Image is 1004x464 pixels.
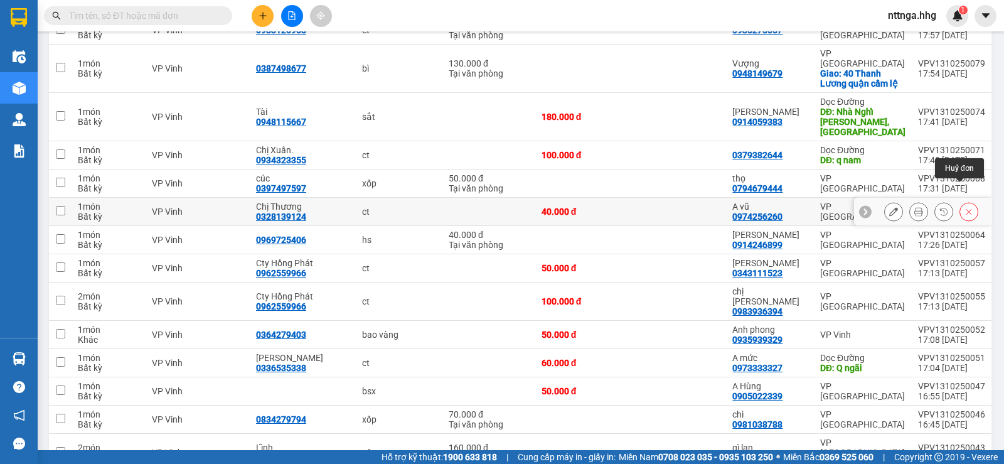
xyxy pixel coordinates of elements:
div: Bất kỳ [78,419,139,429]
div: VP [GEOGRAPHIC_DATA] [820,258,905,278]
div: Dọc Đường [820,353,905,363]
div: Như Trang [732,230,808,240]
div: VPV1310250071 [918,145,985,155]
div: 17:40 [DATE] [918,155,985,165]
img: warehouse-icon [13,352,26,365]
div: xốp [362,178,436,188]
div: Tài [256,107,350,117]
div: VP [GEOGRAPHIC_DATA] [820,291,905,311]
div: Sửa đơn hàng [884,202,903,221]
div: bì [362,63,436,73]
div: 0962559966 [256,268,306,278]
div: 0387498677 [256,63,306,73]
img: solution-icon [13,144,26,158]
div: gì lan [732,443,808,453]
div: Giao: 40 Thanh Lương quận cẩm lệ [820,68,905,89]
div: xốp [362,448,436,458]
div: 0983936394 [732,306,782,316]
span: ⚪️ [776,455,780,460]
div: 180.000 đ [542,112,624,122]
div: 17:41 [DATE] [918,117,985,127]
div: 0948149679 [732,68,782,78]
div: ct [362,263,436,273]
div: Huỷ đơn [935,158,984,178]
div: 0794679444 [732,183,782,193]
div: VP Vinh [152,386,243,396]
div: VP Vinh [152,414,243,424]
div: xốp [362,414,436,424]
div: VPV1310250047 [918,381,985,391]
div: VP [GEOGRAPHIC_DATA] [820,438,905,458]
div: Chị Thương [256,202,350,212]
div: VPV1310250064 [918,230,985,240]
div: bsx [362,386,436,396]
div: Khác [78,335,139,345]
div: Dọc Đường [820,145,905,155]
div: VP Vinh [152,448,243,458]
div: 17:04 [DATE] [918,363,985,373]
div: 0397497597 [256,183,306,193]
div: Bất kỳ [78,240,139,250]
img: warehouse-icon [13,50,26,63]
div: Anh Lên [732,258,808,268]
input: Tìm tên, số ĐT hoặc mã đơn [69,9,217,23]
strong: 1900 633 818 [443,452,497,462]
div: DĐ: Nhà Nghỉ Xuân Duyên, Tam Kỳ [820,107,905,137]
div: VP Vinh [152,207,243,217]
div: 0343111523 [732,268,782,278]
div: VPV1310250052 [918,325,985,335]
div: VP [GEOGRAPHIC_DATA] [820,230,905,250]
div: 1 món [78,230,139,240]
div: VP Vinh [152,112,243,122]
div: 17:54 [DATE] [918,68,985,78]
div: 0974256260 [732,212,782,222]
strong: 0369 525 060 [820,452,873,462]
div: ct [362,207,436,217]
div: 40.000 đ [449,230,529,240]
span: question-circle [13,381,25,393]
div: VP [GEOGRAPHIC_DATA] [820,173,905,193]
div: 17:57 [DATE] [918,30,985,40]
div: 60.000 đ [542,358,624,368]
strong: 0708 023 035 - 0935 103 250 [658,452,773,462]
div: 1 món [78,325,139,335]
div: VPV1310250051 [918,353,985,363]
div: VP [GEOGRAPHIC_DATA] [820,381,905,401]
div: Cty Hồng Phát [256,258,350,268]
div: 17:13 [DATE] [918,301,985,311]
div: Lĩnh [256,443,350,453]
div: 17:26 [DATE] [918,240,985,250]
div: cúc [256,173,350,183]
div: Bất kỳ [78,363,139,373]
span: plus [259,11,267,20]
div: 2 món [78,291,139,301]
div: 0981038788 [732,419,782,429]
div: 2 món [78,443,139,453]
span: aim [316,11,325,20]
div: VPV1310250057 [918,258,985,268]
div: 100.000 đ [542,296,624,306]
div: Bất kỳ [78,155,139,165]
div: 1 món [78,202,139,212]
div: 1 món [78,381,139,391]
span: message [13,438,25,450]
span: notification [13,409,25,421]
div: Bất kỳ [78,391,139,401]
div: Tại văn phòng [449,240,529,250]
div: ct [362,358,436,368]
span: Hỗ trợ kỹ thuật: [382,450,497,464]
img: icon-new-feature [952,10,963,21]
div: Vượng [732,58,808,68]
div: VPV1310250068 [918,173,985,183]
div: Tại văn phòng [449,419,529,429]
div: 0905022339 [732,391,782,401]
div: Bất kỳ [78,212,139,222]
div: VP [GEOGRAPHIC_DATA] [820,48,905,68]
div: ct [362,150,436,160]
div: 0973333327 [732,363,782,373]
div: VPV1310250074 [918,107,985,117]
div: A mức [732,353,808,363]
div: 0962559966 [256,301,306,311]
div: VP Vinh [152,63,243,73]
div: chi [732,409,808,419]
